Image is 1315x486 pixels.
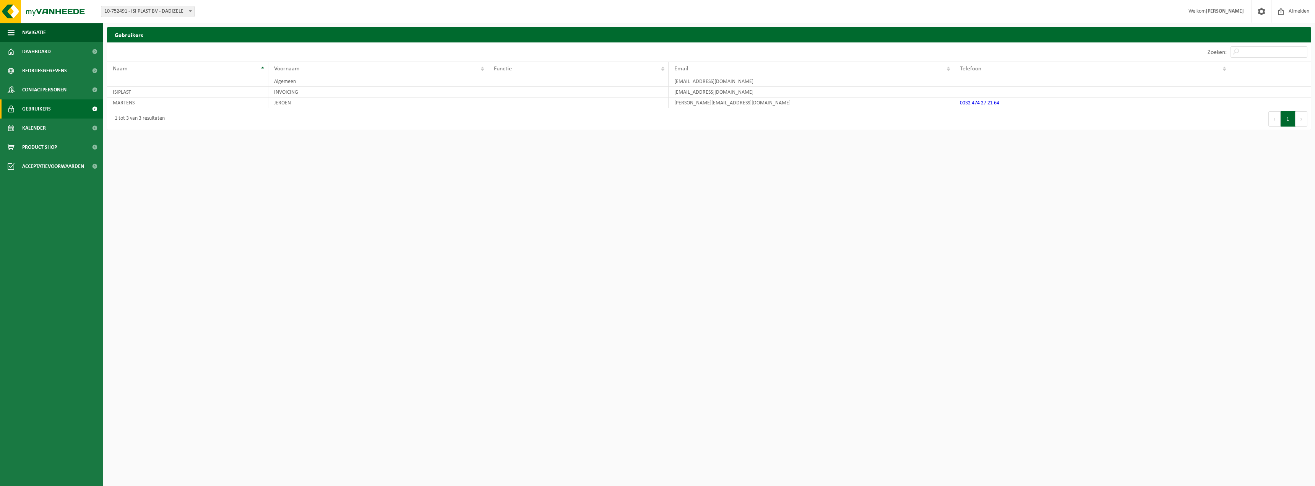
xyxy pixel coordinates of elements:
[111,112,165,126] div: 1 tot 3 van 3 resultaten
[1268,111,1281,127] button: Previous
[22,61,67,80] span: Bedrijfsgegevens
[107,98,268,108] td: MARTENS
[960,100,999,106] a: 0032 474 27 21 64
[268,98,489,108] td: JEROEN
[669,87,954,98] td: [EMAIL_ADDRESS][DOMAIN_NAME]
[268,87,489,98] td: INVOICING
[107,27,1311,42] h2: Gebruikers
[22,119,46,138] span: Kalender
[674,66,688,72] span: Email
[22,99,51,119] span: Gebruikers
[669,98,954,108] td: [PERSON_NAME][EMAIL_ADDRESS][DOMAIN_NAME]
[494,66,512,72] span: Functie
[101,6,195,17] span: 10-752491 - ISI PLAST BV - DADIZELE
[101,6,194,17] span: 10-752491 - ISI PLAST BV - DADIZELE
[1206,8,1244,14] strong: [PERSON_NAME]
[268,76,489,87] td: Algemeen
[960,66,981,72] span: Telefoon
[1281,111,1296,127] button: 1
[1296,111,1307,127] button: Next
[1208,49,1227,55] label: Zoeken:
[107,87,268,98] td: ISIPLAST
[22,42,51,61] span: Dashboard
[113,66,128,72] span: Naam
[22,23,46,42] span: Navigatie
[22,157,84,176] span: Acceptatievoorwaarden
[22,138,57,157] span: Product Shop
[669,76,954,87] td: [EMAIL_ADDRESS][DOMAIN_NAME]
[22,80,67,99] span: Contactpersonen
[274,66,300,72] span: Voornaam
